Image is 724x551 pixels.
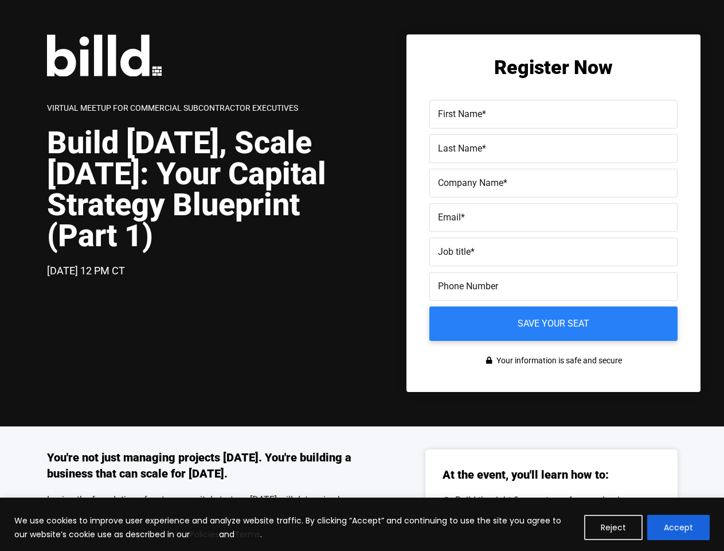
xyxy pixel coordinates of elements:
span: Job title [438,246,471,257]
span: Phone Number [438,281,498,292]
h1: Build [DATE], Scale [DATE]: Your Capital Strategy Blueprint (Part 1) [47,127,362,251]
a: Terms [234,529,260,540]
span: Last Name [438,143,482,154]
h3: At the event, you'll learn how to: [443,467,609,483]
button: Accept [647,515,710,540]
span: Company Name [438,177,503,188]
input: Save your seat [429,306,678,341]
h2: Register Now [429,57,678,77]
span: Email [438,212,461,223]
a: Policies [190,529,219,540]
span: First Name [438,108,482,119]
button: Reject [584,515,643,540]
p: We use cookies to improve user experience and analyze website traffic. By clicking “Accept” and c... [14,514,576,541]
h3: You're not just managing projects [DATE]. You're building a business that can scale for [DATE]. [47,449,362,482]
span: Virtual Meetup for Commercial Subcontractor Executives [47,103,298,112]
p: Laying the foundation of a strong capital strategy [DATE] will determine how far your business ca... [47,493,362,534]
span: Build the right finance team for your business [452,494,639,507]
span: [DATE] 12 PM CT [47,265,125,277]
span: Your information is safe and secure [494,352,622,369]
